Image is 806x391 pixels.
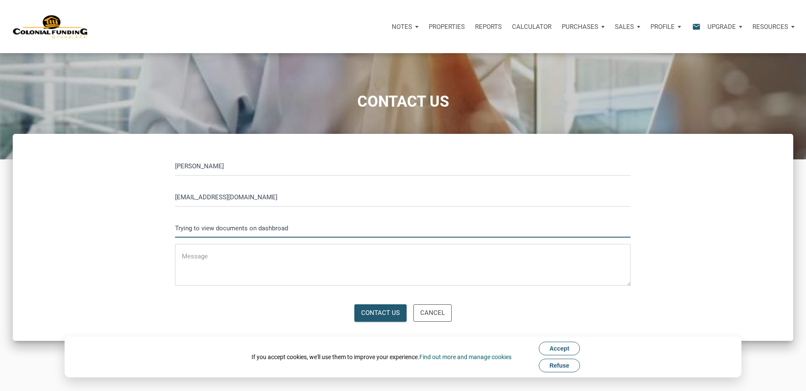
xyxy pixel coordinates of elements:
[702,14,747,40] button: Upgrade
[419,354,512,360] a: Find out more and manage cookies
[549,362,569,369] span: Refuse
[707,23,736,31] p: Upgrade
[175,156,631,176] input: Name
[752,23,788,31] p: Resources
[6,93,800,110] h1: CONTACT US
[475,23,502,31] p: Reports
[470,14,507,40] button: Reports
[507,14,557,40] a: Calculator
[175,187,631,207] input: Email
[686,14,702,40] button: email
[392,23,412,31] p: Notes
[562,23,598,31] p: Purchases
[615,23,634,31] p: Sales
[429,23,465,31] p: Properties
[175,218,631,238] input: Subject
[387,14,424,40] button: Notes
[539,359,580,372] button: Refuse
[539,342,580,355] button: Accept
[691,22,701,31] i: email
[424,14,470,40] a: Properties
[549,345,569,352] span: Accept
[557,14,610,40] button: Purchases
[354,304,407,322] button: Contact Us
[645,14,686,40] button: Profile
[420,308,445,318] div: Cancel
[13,14,88,39] img: NoteUnlimited
[512,23,551,31] p: Calculator
[610,14,645,40] button: Sales
[650,23,675,31] p: Profile
[252,353,512,361] div: If you accept cookies, we'll use them to improve your experience.
[361,308,400,318] div: Contact Us
[747,14,800,40] button: Resources
[413,304,452,322] a: Cancel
